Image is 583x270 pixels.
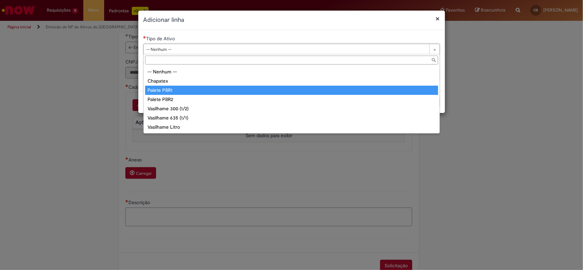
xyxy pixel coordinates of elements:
div: Palete PBR2 [145,95,438,104]
div: Vasilhame Litro [145,123,438,132]
div: Vasilhame 635 (1/1) [145,113,438,123]
div: Palete PBR1 [145,86,438,95]
div: -- Nenhum -- [145,67,438,76]
div: Vasilhame 300 (1/2) [145,104,438,113]
ul: Tipo de Ativo [144,66,440,133]
div: Chapatex [145,76,438,86]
